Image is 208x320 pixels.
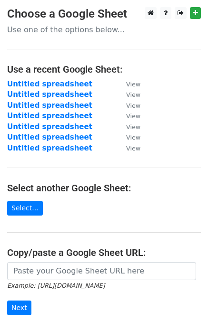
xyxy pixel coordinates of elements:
[126,81,140,88] small: View
[126,134,140,141] small: View
[7,282,105,289] small: Example: [URL][DOMAIN_NAME]
[7,101,92,110] a: Untitled spreadsheet
[126,91,140,98] small: View
[7,133,92,141] a: Untitled spreadsheet
[7,90,92,99] a: Untitled spreadsheet
[7,7,201,21] h3: Choose a Google Sheet
[117,144,140,152] a: View
[7,201,43,216] a: Select...
[7,301,31,315] input: Next
[7,112,92,120] a: Untitled spreadsheet
[7,262,196,280] input: Paste your Google Sheet URL here
[7,182,201,194] h4: Select another Google Sheet:
[7,25,201,35] p: Use one of the options below...
[117,112,140,120] a: View
[117,133,140,141] a: View
[126,145,140,152] small: View
[7,80,92,88] a: Untitled spreadsheet
[7,144,92,152] a: Untitled spreadsheet
[7,64,201,75] h4: Use a recent Google Sheet:
[117,122,140,131] a: View
[117,101,140,110] a: View
[126,102,140,109] small: View
[117,90,140,99] a: View
[7,247,201,258] h4: Copy/paste a Google Sheet URL:
[7,122,92,131] a: Untitled spreadsheet
[126,123,140,131] small: View
[117,80,140,88] a: View
[126,113,140,120] small: View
